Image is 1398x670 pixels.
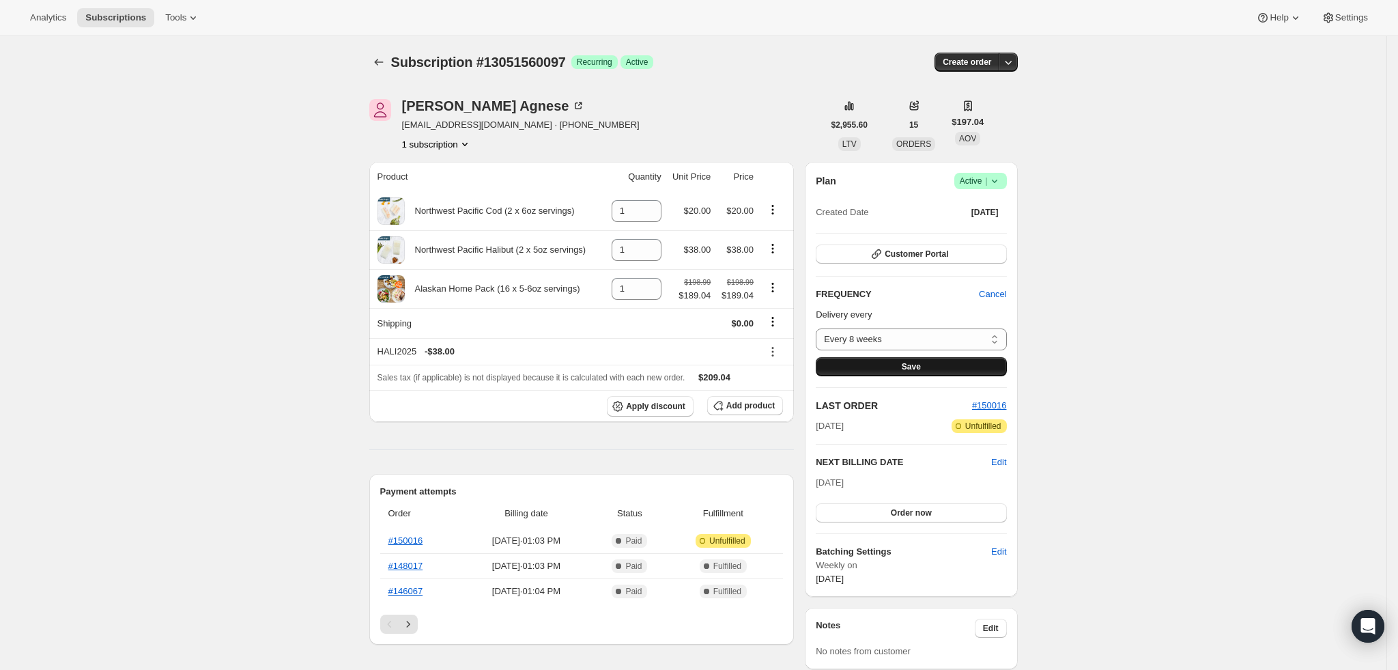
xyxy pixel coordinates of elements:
[380,615,784,634] nav: Pagination
[901,115,926,135] button: 15
[405,204,575,218] div: Northwest Pacific Cod (2 x 6oz servings)
[713,561,741,572] span: Fulfilled
[972,399,1007,413] button: #150016
[972,400,1007,410] a: #150016
[369,99,391,121] span: Tara Agnese
[405,243,586,257] div: Northwest Pacific Halibut (2 x 5oz servings)
[762,314,784,329] button: Shipping actions
[402,137,472,151] button: Product actions
[816,357,1006,376] button: Save
[971,207,999,218] span: [DATE]
[626,401,685,412] span: Apply discount
[816,574,844,584] span: [DATE]
[698,372,730,382] span: $209.04
[607,396,694,417] button: Apply discount
[727,278,754,286] small: $198.99
[816,174,836,188] h2: Plan
[891,507,932,518] span: Order now
[684,206,711,216] span: $20.00
[380,485,784,499] h2: Payment attempts
[952,115,984,129] span: $197.04
[369,308,604,338] th: Shipping
[388,535,423,546] a: #150016
[707,396,783,415] button: Add product
[943,57,991,68] span: Create order
[985,176,987,186] span: |
[625,535,642,546] span: Paid
[625,561,642,572] span: Paid
[816,399,972,413] h2: LAST ORDER
[816,419,844,433] span: [DATE]
[1248,8,1310,27] button: Help
[963,203,1007,222] button: [DATE]
[388,586,423,596] a: #146067
[399,615,418,634] button: Next
[762,280,784,295] button: Product actions
[684,278,711,286] small: $198.99
[709,535,745,546] span: Unfulfilled
[991,456,1006,469] span: Edit
[77,8,154,27] button: Subscriptions
[626,57,648,68] span: Active
[377,345,754,359] div: HALI2025
[983,623,999,634] span: Edit
[816,545,991,559] h6: Batching Settings
[983,541,1014,563] button: Edit
[726,206,754,216] span: $20.00
[816,619,975,638] h3: Notes
[960,174,1001,188] span: Active
[1335,12,1368,23] span: Settings
[975,619,1007,638] button: Edit
[816,245,1006,264] button: Customer Portal
[464,534,588,548] span: [DATE] · 01:03 PM
[577,57,612,68] span: Recurring
[30,12,66,23] span: Analytics
[816,288,979,301] h2: FREQUENCY
[377,373,685,382] span: Sales tax (if applicable) is not displayed because it is calculated with each new order.
[425,345,455,359] span: - $38.00
[679,289,711,303] span: $189.04
[1270,12,1288,23] span: Help
[816,503,1006,522] button: Order now
[369,162,604,192] th: Product
[762,202,784,217] button: Product actions
[464,507,588,520] span: Billing date
[1352,610,1384,643] div: Open Intercom Messenger
[816,456,991,469] h2: NEXT BILLING DATE
[909,120,918,130] span: 15
[816,646,911,656] span: No notes from customer
[666,162,715,192] th: Unit Price
[816,559,1006,572] span: Weekly on
[816,308,1006,322] p: Delivery every
[671,507,775,520] span: Fulfillment
[842,139,857,149] span: LTV
[896,139,931,149] span: ORDERS
[369,53,388,72] button: Subscriptions
[726,400,775,411] span: Add product
[816,477,844,488] span: [DATE]
[831,120,868,130] span: $2,955.60
[377,236,405,264] img: product img
[713,586,741,597] span: Fulfilled
[405,282,580,296] div: Alaskan Home Pack (16 x 5-6oz servings)
[816,206,868,219] span: Created Date
[391,55,566,70] span: Subscription #13051560097
[157,8,208,27] button: Tools
[991,545,1006,559] span: Edit
[885,249,948,260] span: Customer Portal
[902,361,921,372] span: Save
[377,275,405,303] img: product img
[715,162,758,192] th: Price
[22,8,74,27] button: Analytics
[402,118,640,132] span: [EMAIL_ADDRESS][DOMAIN_NAME] · [PHONE_NUMBER]
[388,561,423,571] a: #148017
[464,559,588,573] span: [DATE] · 01:03 PM
[625,586,642,597] span: Paid
[380,499,461,529] th: Order
[719,289,754,303] span: $189.04
[402,99,586,113] div: [PERSON_NAME] Agnese
[85,12,146,23] span: Subscriptions
[731,318,754,329] span: $0.00
[377,197,405,225] img: product img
